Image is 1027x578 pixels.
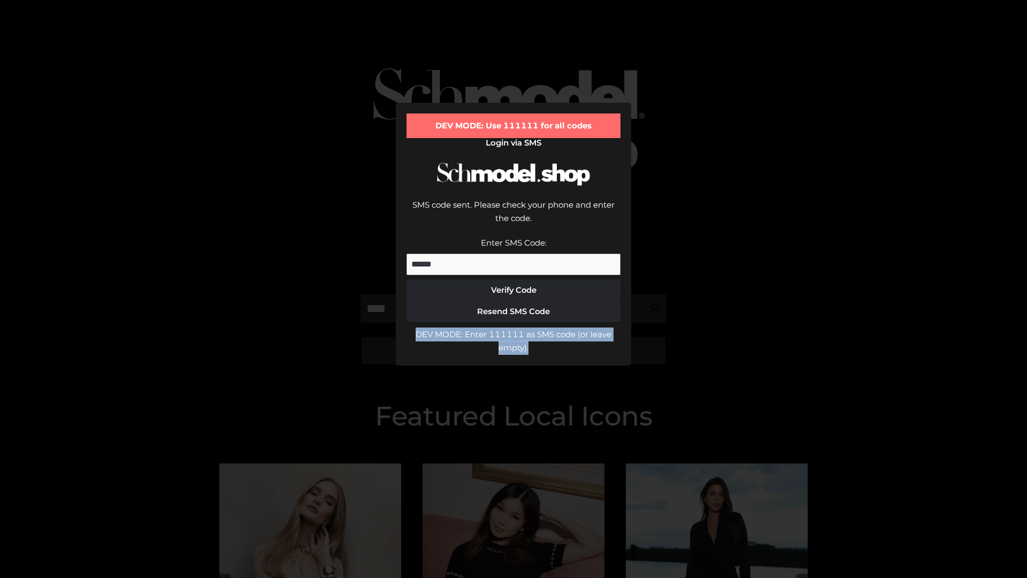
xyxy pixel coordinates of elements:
div: DEV MODE: Use 111111 for all codes [407,113,620,138]
button: Verify Code [407,279,620,301]
h2: Login via SMS [407,138,620,148]
img: Schmodel Logo [433,153,594,195]
label: Enter SMS Code: [481,238,547,248]
div: SMS code sent. Please check your phone and enter the code. [407,198,620,236]
button: Resend SMS Code [407,301,620,322]
div: DEV MODE: Enter 111111 as SMS code (or leave empty). [407,328,620,355]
